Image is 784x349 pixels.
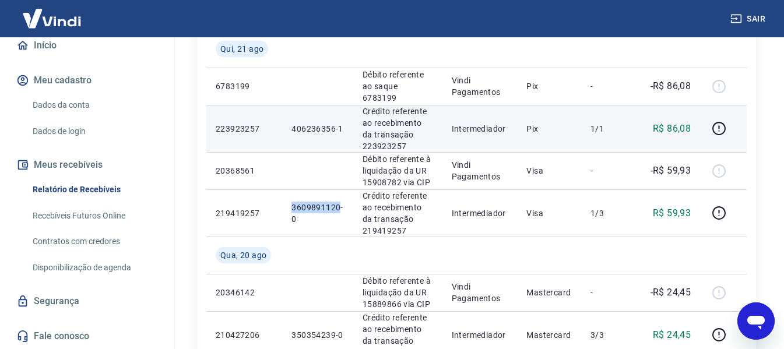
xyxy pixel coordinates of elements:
[28,204,160,228] a: Recebíveis Futuros Online
[590,207,625,219] p: 1/3
[590,80,625,92] p: -
[526,123,572,135] p: Pix
[216,80,273,92] p: 6783199
[526,329,572,341] p: Mastercard
[28,178,160,202] a: Relatório de Recebíveis
[216,207,273,219] p: 219419257
[653,206,691,220] p: R$ 59,93
[28,119,160,143] a: Dados de login
[216,329,273,341] p: 210427206
[590,329,625,341] p: 3/3
[363,190,433,237] p: Crédito referente ao recebimento da transação 219419257
[452,75,508,98] p: Vindi Pagamentos
[14,68,160,93] button: Meu cadastro
[363,153,433,188] p: Débito referente à liquidação da UR 15908782 via CIP
[452,123,508,135] p: Intermediador
[14,323,160,349] a: Fale conosco
[14,288,160,314] a: Segurança
[363,275,433,310] p: Débito referente à liquidação da UR 15889866 via CIP
[216,123,273,135] p: 223923257
[28,93,160,117] a: Dados da conta
[14,33,160,58] a: Início
[526,287,572,298] p: Mastercard
[291,202,343,225] p: 3609891120-0
[363,69,433,104] p: Débito referente ao saque 6783199
[653,328,691,342] p: R$ 24,45
[526,165,572,177] p: Visa
[590,123,625,135] p: 1/1
[590,165,625,177] p: -
[526,207,572,219] p: Visa
[452,207,508,219] p: Intermediador
[526,80,572,92] p: Pix
[651,164,691,178] p: -R$ 59,93
[728,8,770,30] button: Sair
[653,122,691,136] p: R$ 86,08
[14,1,90,36] img: Vindi
[590,287,625,298] p: -
[220,43,263,55] span: Qui, 21 ago
[216,165,273,177] p: 20368561
[14,152,160,178] button: Meus recebíveis
[220,249,266,261] span: Qua, 20 ago
[363,105,433,152] p: Crédito referente ao recebimento da transação 223923257
[452,329,508,341] p: Intermediador
[216,287,273,298] p: 20346142
[28,256,160,280] a: Disponibilização de agenda
[452,281,508,304] p: Vindi Pagamentos
[737,302,775,340] iframe: Botão para abrir a janela de mensagens
[291,329,343,341] p: 350354239-0
[651,79,691,93] p: -R$ 86,08
[291,123,343,135] p: 406236356-1
[651,285,691,299] p: -R$ 24,45
[28,230,160,253] a: Contratos com credores
[452,159,508,182] p: Vindi Pagamentos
